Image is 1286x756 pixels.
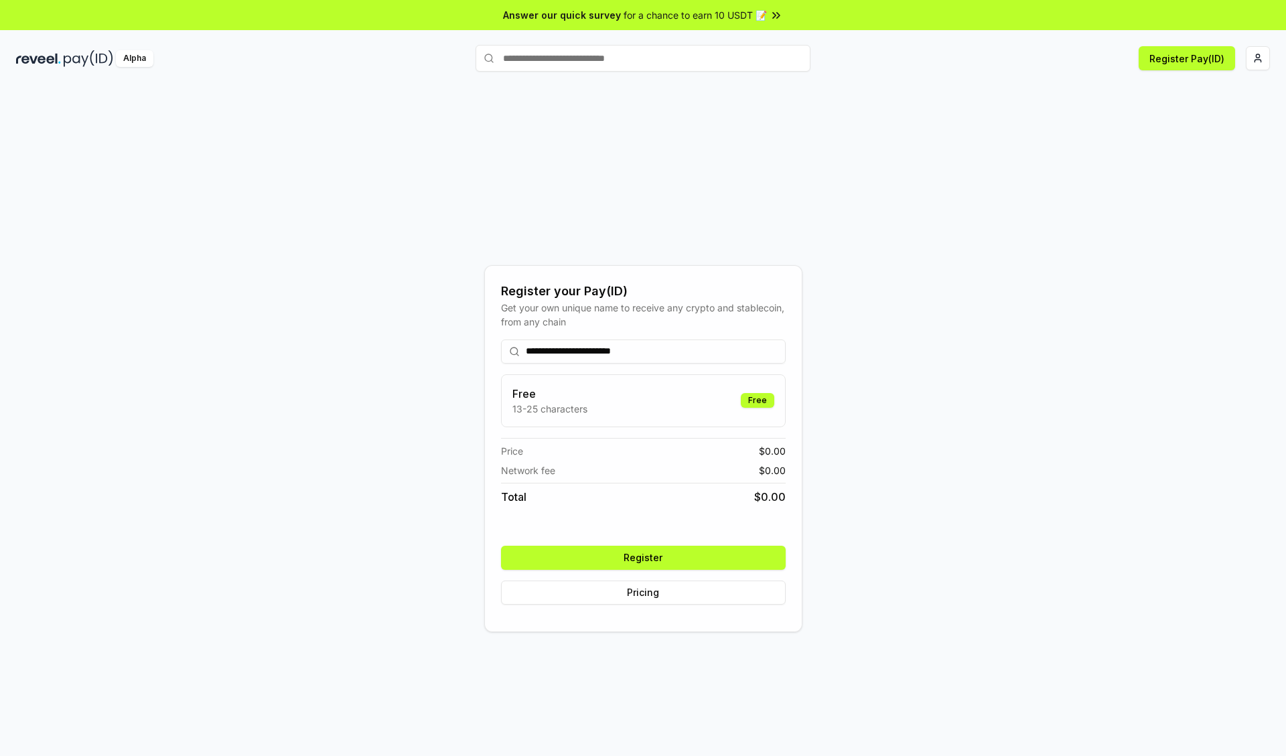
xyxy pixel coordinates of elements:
[501,581,786,605] button: Pricing
[503,8,621,22] span: Answer our quick survey
[741,393,774,408] div: Free
[501,301,786,329] div: Get your own unique name to receive any crypto and stablecoin, from any chain
[64,50,113,67] img: pay_id
[624,8,767,22] span: for a chance to earn 10 USDT 📝
[116,50,153,67] div: Alpha
[501,489,526,505] span: Total
[759,463,786,477] span: $ 0.00
[512,402,587,416] p: 13-25 characters
[501,444,523,458] span: Price
[501,282,786,301] div: Register your Pay(ID)
[754,489,786,505] span: $ 0.00
[512,386,587,402] h3: Free
[501,546,786,570] button: Register
[1139,46,1235,70] button: Register Pay(ID)
[759,444,786,458] span: $ 0.00
[501,463,555,477] span: Network fee
[16,50,61,67] img: reveel_dark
